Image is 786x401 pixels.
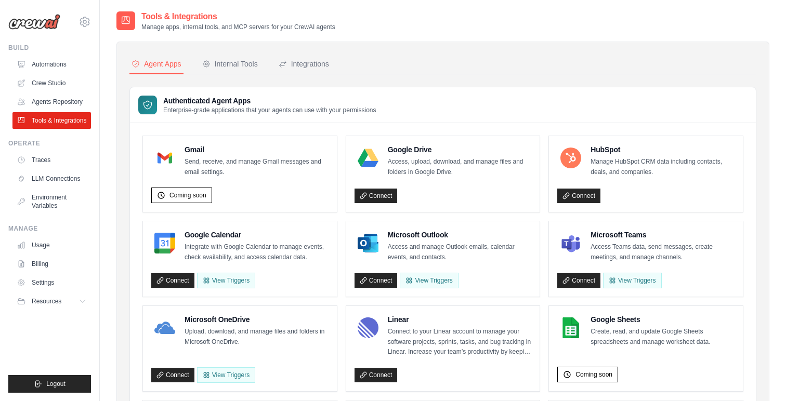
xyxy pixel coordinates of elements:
a: Tools & Integrations [12,112,91,129]
img: Google Calendar Logo [154,233,175,253]
a: Settings [12,274,91,291]
p: Integrate with Google Calendar to manage events, check availability, and access calendar data. [185,242,329,262]
h4: Google Sheets [591,314,735,325]
h4: Google Drive [388,144,532,155]
a: Environment Variables [12,189,91,214]
span: Resources [32,297,61,305]
button: Integrations [277,55,331,74]
a: LLM Connections [12,170,91,187]
img: Google Drive Logo [358,148,378,168]
button: Logout [8,375,91,393]
a: Automations [12,56,91,73]
img: Gmail Logo [154,148,175,168]
button: Internal Tools [200,55,260,74]
p: Enterprise-grade applications that your agents can use with your permissions [163,106,376,114]
div: Manage [8,224,91,233]
div: Build [8,44,91,52]
p: Access and manage Outlook emails, calendar events, and contacts. [388,242,532,262]
a: Crew Studio [12,75,91,91]
p: Access Teams data, send messages, create meetings, and manage channels. [591,242,735,262]
img: HubSpot Logo [560,148,581,168]
a: Traces [12,152,91,168]
: View Triggers [603,273,661,288]
a: Billing [12,256,91,272]
p: Send, receive, and manage Gmail messages and email settings. [185,157,329,177]
div: Internal Tools [202,59,258,69]
p: Manage HubSpot CRM data including contacts, deals, and companies. [591,157,735,177]
span: Coming soon [169,191,206,199]
div: Agent Apps [132,59,181,69]
p: Manage apps, internal tools, and MCP servers for your CrewAI agents [141,23,335,31]
a: Connect [355,273,398,288]
a: Connect [355,189,398,203]
h4: Google Calendar [185,230,329,240]
h4: Linear [388,314,532,325]
button: Resources [12,293,91,310]
p: Connect to your Linear account to manage your software projects, sprints, tasks, and bug tracking... [388,327,532,357]
button: Agent Apps [129,55,184,74]
img: Microsoft Teams Logo [560,233,581,253]
img: Logo [8,14,60,30]
a: Connect [355,368,398,382]
a: Usage [12,237,91,253]
button: View Triggers [197,273,255,288]
h4: Microsoft Outlook [388,230,532,240]
a: Agents Repository [12,93,91,110]
div: Operate [8,139,91,148]
img: Google Sheets Logo [560,317,581,338]
img: Linear Logo [358,317,378,338]
p: Upload, download, and manage files and folders in Microsoft OneDrive. [185,327,329,347]
: View Triggers [400,273,458,288]
span: Coming soon [575,370,612,379]
p: Access, upload, download, and manage files and folders in Google Drive. [388,157,532,177]
h4: Microsoft Teams [591,230,735,240]
span: Logout [46,380,65,388]
img: Microsoft Outlook Logo [358,233,378,253]
a: Connect [151,273,194,288]
img: Microsoft OneDrive Logo [154,317,175,338]
: View Triggers [197,367,255,383]
h4: Microsoft OneDrive [185,314,329,325]
a: Connect [557,189,600,203]
a: Connect [557,273,600,288]
p: Create, read, and update Google Sheets spreadsheets and manage worksheet data. [591,327,735,347]
div: Integrations [279,59,329,69]
h3: Authenticated Agent Apps [163,96,376,106]
h4: Gmail [185,144,329,155]
h2: Tools & Integrations [141,10,335,23]
a: Connect [151,368,194,382]
h4: HubSpot [591,144,735,155]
